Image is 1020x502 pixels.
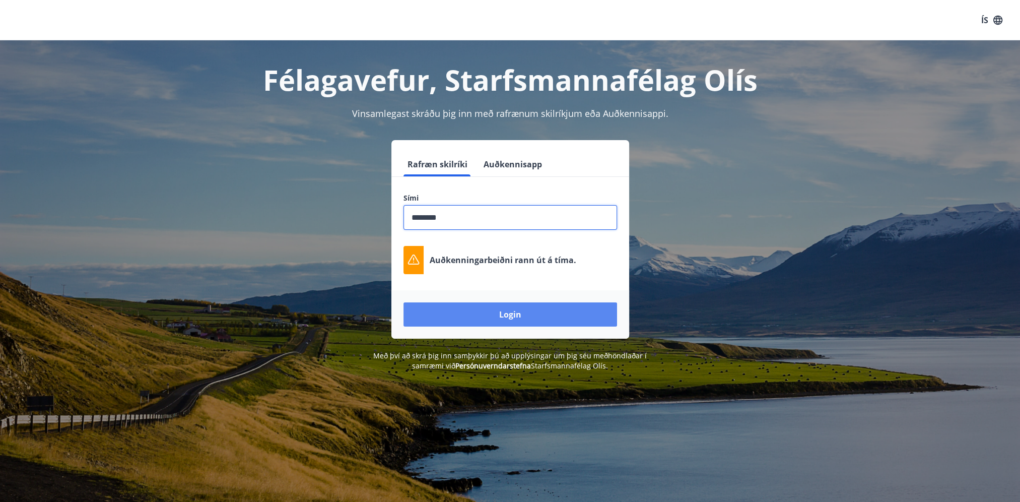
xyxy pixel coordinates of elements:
button: Auðkennisapp [480,152,546,176]
button: Rafræn skilríki [403,152,471,176]
span: Vinsamlegast skráðu þig inn með rafrænum skilríkjum eða Auðkennisappi. [352,107,668,119]
button: ÍS [976,11,1008,29]
a: Persónuverndarstefna [455,361,531,370]
button: Login [403,302,617,327]
span: Með því að skrá þig inn samþykkir þú að upplýsingar um þig séu meðhöndlaðar í samræmi við Starfsm... [373,351,647,370]
label: Sími [403,193,617,203]
h1: Félagavefur, Starfsmannafélag Olís [160,60,861,99]
p: Auðkenningarbeiðni rann út á tíma. [430,255,576,266]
